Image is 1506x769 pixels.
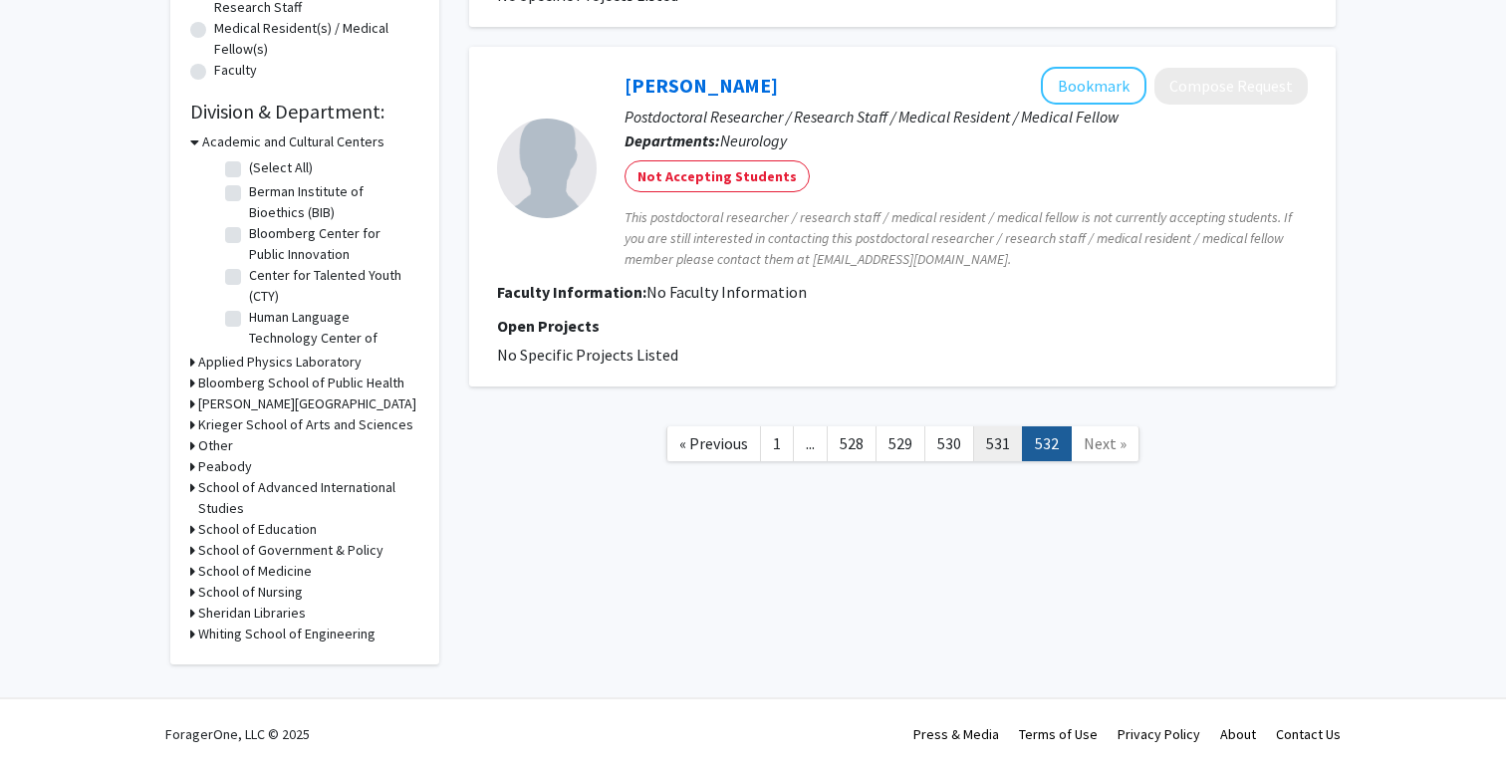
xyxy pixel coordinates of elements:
span: Next » [1084,433,1127,453]
h3: Krieger School of Arts and Sciences [198,414,413,435]
label: Center for Talented Youth (CTY) [249,265,414,307]
a: Press & Media [913,725,999,743]
label: Faculty [214,60,257,81]
label: Berman Institute of Bioethics (BIB) [249,181,414,223]
b: Departments: [625,130,720,150]
label: Human Language Technology Center of Excellence (HLTCOE) [249,307,414,370]
div: ForagerOne, LLC © 2025 [165,699,310,769]
a: 530 [924,426,974,461]
a: 529 [876,426,925,461]
button: Compose Request to Jing Wang [1154,68,1308,105]
span: This postdoctoral researcher / research staff / medical resident / medical fellow is not currentl... [625,207,1308,270]
span: No Faculty Information [646,282,807,302]
span: Neurology [720,130,787,150]
h3: School of Nursing [198,582,303,603]
a: 528 [827,426,877,461]
label: Medical Resident(s) / Medical Fellow(s) [214,18,419,60]
a: Terms of Use [1019,725,1098,743]
iframe: Chat [15,679,85,754]
a: Privacy Policy [1118,725,1200,743]
label: Bloomberg Center for Public Innovation [249,223,414,265]
a: 531 [973,426,1023,461]
label: (Select All) [249,157,313,178]
h3: Bloomberg School of Public Health [198,373,404,393]
nav: Page navigation [469,406,1336,487]
a: Previous [666,426,761,461]
h3: School of Advanced International Studies [198,477,419,519]
h3: School of Education [198,519,317,540]
h2: Division & Department: [190,100,419,124]
a: Next Page [1071,426,1139,461]
h3: Sheridan Libraries [198,603,306,624]
h3: School of Medicine [198,561,312,582]
a: Contact Us [1276,725,1341,743]
span: « Previous [679,433,748,453]
b: Faculty Information: [497,282,646,302]
h3: Peabody [198,456,252,477]
h3: School of Government & Policy [198,540,383,561]
span: ... [806,433,815,453]
h3: Other [198,435,233,456]
button: Add Jing Wang to Bookmarks [1041,67,1146,105]
p: Postdoctoral Researcher / Research Staff / Medical Resident / Medical Fellow [625,105,1308,128]
a: 532 [1022,426,1072,461]
p: Open Projects [497,314,1308,338]
h3: Academic and Cultural Centers [202,131,384,152]
a: 1 [760,426,794,461]
span: No Specific Projects Listed [497,345,678,365]
h3: Whiting School of Engineering [198,624,376,644]
mat-chip: Not Accepting Students [625,160,810,192]
a: [PERSON_NAME] [625,73,778,98]
h3: [PERSON_NAME][GEOGRAPHIC_DATA] [198,393,416,414]
h3: Applied Physics Laboratory [198,352,362,373]
a: About [1220,725,1256,743]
